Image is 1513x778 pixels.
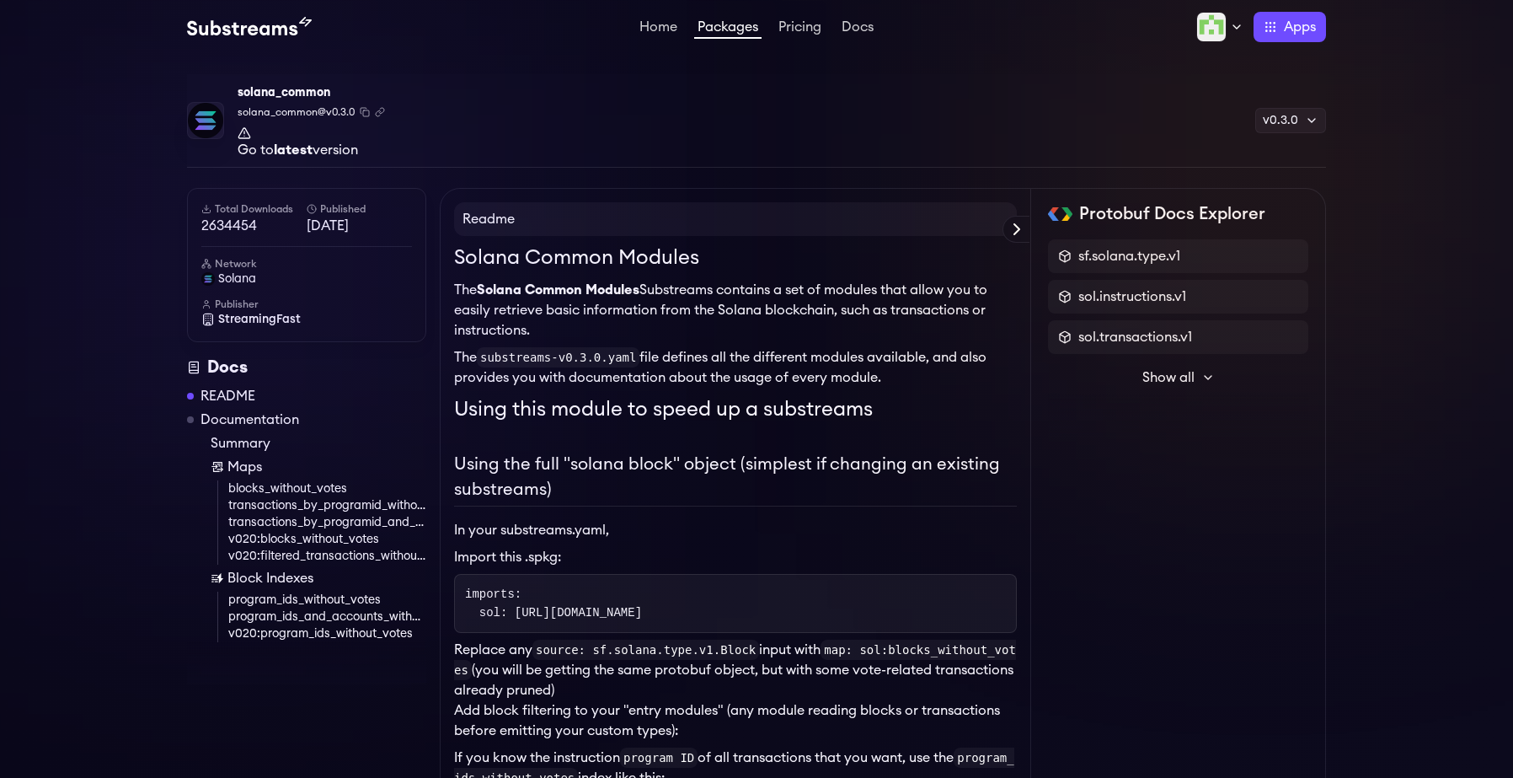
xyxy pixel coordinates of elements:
img: Profile [1196,12,1227,42]
span: [DATE] [307,216,412,236]
strong: latest [274,143,313,157]
span: StreamingFast [218,311,301,328]
a: Go tolatestversion [238,126,385,157]
a: program_ids_and_accounts_without_votes [228,609,426,625]
span: 2634454 [201,216,307,236]
li: Import this .spkg: [454,547,1017,567]
span: sol.instructions.v1 [1078,287,1186,307]
h1: Using this module to speed up a substreams [454,394,1017,425]
img: Map icon [211,460,224,474]
p: Add block filtering to your "entry modules" (any module reading blocks or transactions before emi... [454,700,1017,741]
img: Package Logo [188,103,223,138]
img: Protobuf [1048,207,1072,221]
a: Maps [211,457,426,477]
h6: Total Downloads [201,202,307,216]
span: Show all [1142,368,1195,388]
h4: Readme [454,202,1017,236]
p: Replace any input with (you will be getting the same protobuf object, but with some vote-related ... [454,640,1017,700]
a: v020:blocks_without_votes [228,531,426,548]
p: The Substreams contains a set of modules that allow you to easily retrieve basic information from... [454,280,1017,341]
span: sf.solana.type.v1 [1078,246,1180,266]
code: map: sol:blocks_without_votes [454,640,1016,680]
a: transactions_by_programid_without_votes [228,497,426,514]
a: blocks_without_votes [228,480,426,497]
img: Block Index icon [211,571,224,585]
a: transactions_by_programid_and_account_without_votes [228,514,426,531]
span: sol.transactions.v1 [1078,327,1192,347]
a: Docs [838,20,877,37]
strong: Solana Common Modules [477,283,639,297]
h6: Publisher [201,298,412,311]
h2: Using the full "solana block" object (simplest if changing an existing substreams) [454,452,1017,507]
a: StreamingFast [201,311,412,328]
span: Apps [1284,17,1316,37]
a: Block Indexes [211,568,426,588]
a: program_ids_without_votes [228,592,426,609]
code: imports: sol: [URL][DOMAIN_NAME] [465,588,642,620]
code: program ID [620,748,698,768]
span: solana_common@v0.3.0 [238,105,355,120]
a: v020:program_ids_without_votes [228,625,426,642]
img: Substream's logo [187,17,312,37]
div: Docs [187,356,426,379]
p: In your substreams.yaml, [454,520,1017,540]
button: Copy .spkg link to clipboard [375,107,385,117]
a: README [200,386,255,406]
h1: Solana Common Modules [454,243,1017,273]
img: solana [201,272,215,286]
a: Home [636,20,681,37]
a: Pricing [775,20,825,37]
code: substreams-v0.3.0.yaml [477,347,639,368]
code: source: sf.solana.type.v1.Block [532,640,759,660]
a: solana [201,271,412,287]
a: v020:filtered_transactions_without_votes [228,548,426,565]
a: Documentation [200,410,299,430]
button: Show all [1048,361,1308,394]
div: v0.3.0 [1255,108,1326,133]
h6: Published [307,202,412,216]
div: solana_common [238,81,385,105]
h2: Protobuf Docs Explorer [1079,202,1265,226]
a: Packages [694,20,762,39]
h6: Network [201,257,412,271]
span: solana [218,271,256,287]
p: The file defines all the different modules available, and also provides you with documentation ab... [454,347,1017,388]
a: Summary [211,433,426,453]
button: Copy package name and version [360,107,370,117]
